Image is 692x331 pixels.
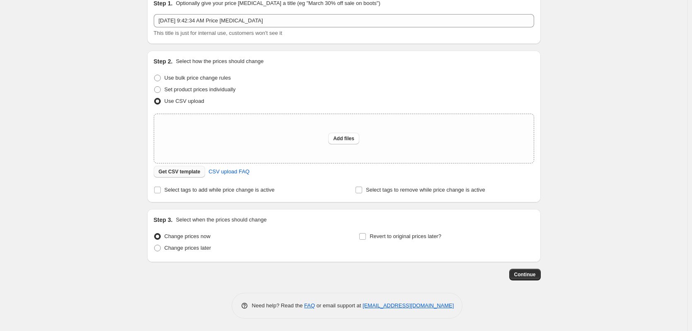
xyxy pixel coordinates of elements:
span: Use CSV upload [165,98,204,104]
h2: Step 2. [154,57,173,66]
span: Select tags to remove while price change is active [366,187,485,193]
span: Change prices now [165,233,211,239]
span: Continue [514,271,536,278]
a: [EMAIL_ADDRESS][DOMAIN_NAME] [363,302,454,309]
span: Select tags to add while price change is active [165,187,275,193]
button: Get CSV template [154,166,206,178]
a: CSV upload FAQ [203,165,254,178]
p: Select how the prices should change [176,57,264,66]
span: Change prices later [165,245,211,251]
span: Get CSV template [159,168,201,175]
input: 30% off holiday sale [154,14,534,27]
h2: Step 3. [154,216,173,224]
span: CSV upload FAQ [208,168,249,176]
span: or email support at [315,302,363,309]
button: Add files [328,133,359,144]
button: Continue [509,269,541,280]
span: Need help? Read the [252,302,305,309]
span: Revert to original prices later? [370,233,441,239]
span: This title is just for internal use, customers won't see it [154,30,282,36]
p: Select when the prices should change [176,216,266,224]
a: FAQ [304,302,315,309]
span: Set product prices individually [165,86,236,92]
span: Add files [333,135,354,142]
span: Use bulk price change rules [165,75,231,81]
